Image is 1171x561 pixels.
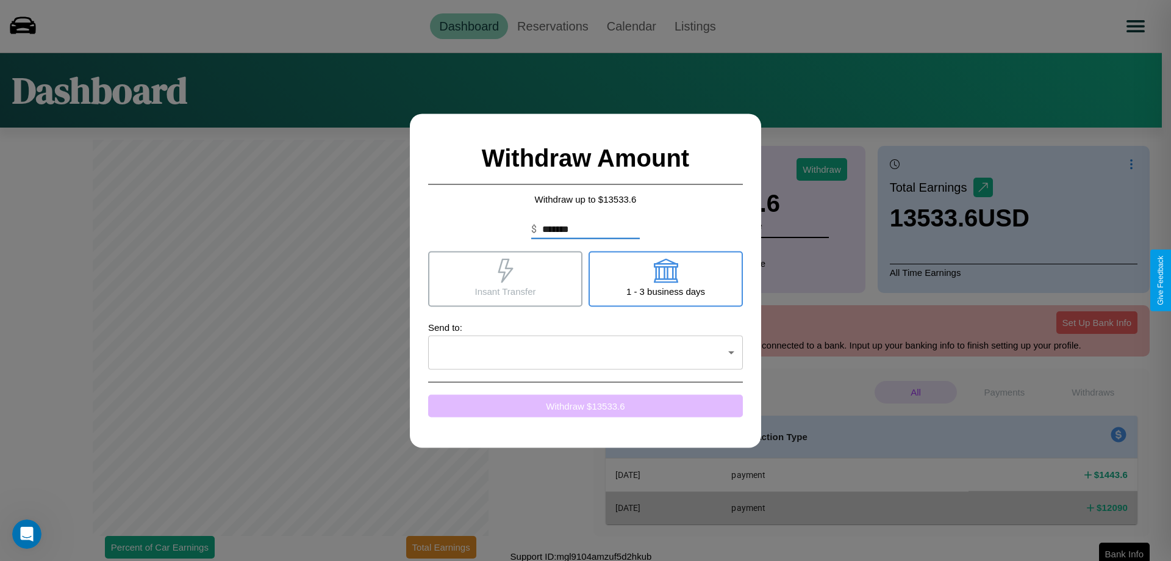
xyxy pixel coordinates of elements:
[12,519,41,549] iframe: Intercom live chat
[531,222,537,236] p: $
[474,283,535,299] p: Insant Transfer
[626,283,705,299] p: 1 - 3 business days
[428,190,743,207] p: Withdraw up to $ 13533.6
[428,394,743,417] button: Withdraw $13533.6
[428,319,743,335] p: Send to:
[1156,256,1165,305] div: Give Feedback
[428,132,743,184] h2: Withdraw Amount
